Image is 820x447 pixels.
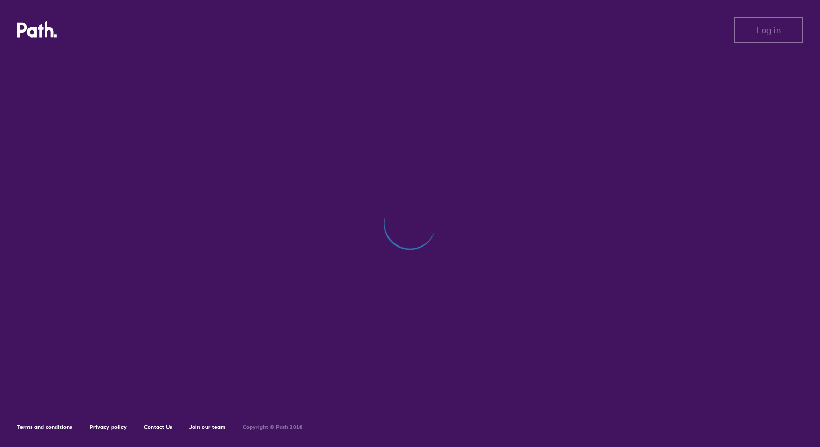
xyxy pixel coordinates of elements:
[144,423,172,430] a: Contact Us
[17,423,72,430] a: Terms and conditions
[189,423,225,430] a: Join our team
[243,424,303,430] h6: Copyright © Path 2018
[734,17,803,43] button: Log in
[90,423,127,430] a: Privacy policy
[757,25,781,35] span: Log in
